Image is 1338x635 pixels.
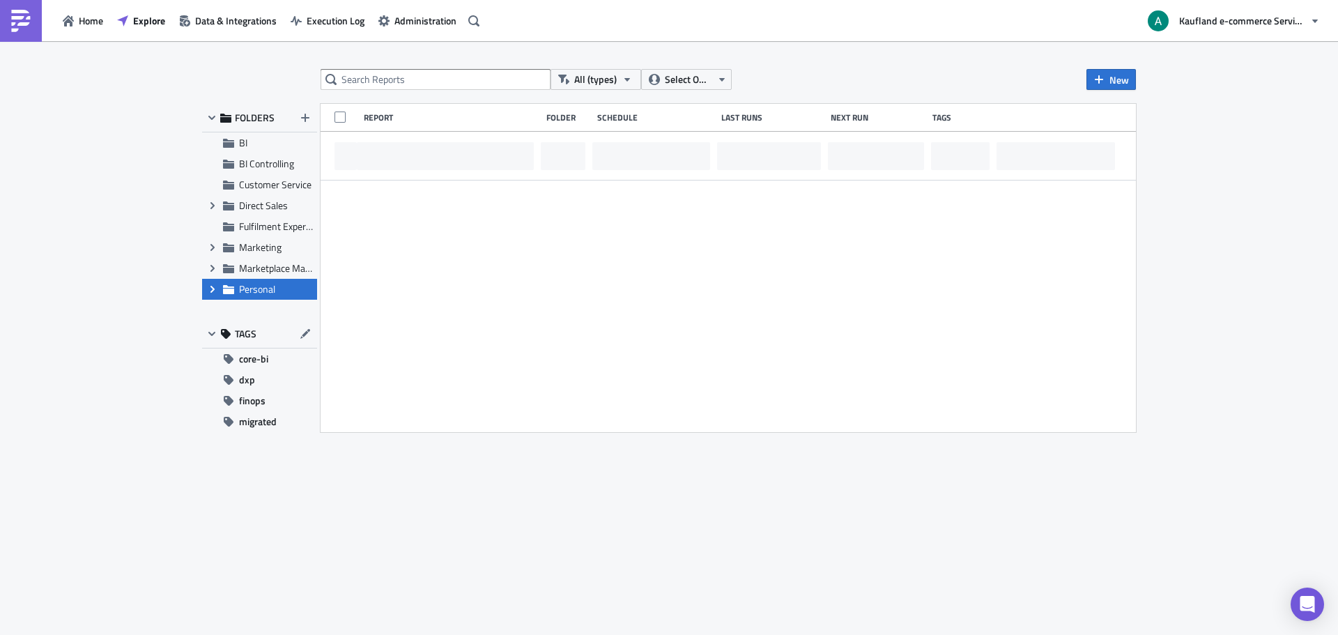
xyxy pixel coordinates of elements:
div: Tags [932,112,991,123]
button: Administration [371,10,463,31]
span: finops [239,390,266,411]
div: Last Runs [721,112,824,123]
span: Personal [239,282,275,296]
span: New [1109,72,1129,87]
span: core-bi [239,349,268,369]
span: All (types) [574,72,617,87]
span: Home [79,13,103,28]
span: Explore [133,13,165,28]
span: BI Controlling [239,156,294,171]
button: migrated [202,411,317,432]
span: Data & Integrations [195,13,277,28]
button: core-bi [202,349,317,369]
span: Marketplace Management [239,261,348,275]
button: Execution Log [284,10,371,31]
button: New [1086,69,1136,90]
span: Fulfilment Experience [239,219,328,234]
span: Administration [394,13,456,28]
img: PushMetrics [10,10,32,32]
button: finops [202,390,317,411]
span: FOLDERS [235,112,275,124]
input: Search Reports [321,69,551,90]
span: Customer Service [239,177,312,192]
span: migrated [239,411,277,432]
button: dxp [202,369,317,390]
button: Data & Integrations [172,10,284,31]
span: BI [239,135,247,150]
div: Folder [546,112,590,123]
div: Open Intercom Messenger [1291,588,1324,621]
span: Direct Sales [239,198,288,213]
button: All (types) [551,69,641,90]
div: Schedule [597,112,714,123]
button: Kaufland e-commerce Services GmbH & Co. KG [1139,6,1328,36]
span: dxp [239,369,255,390]
button: Home [56,10,110,31]
span: Kaufland e-commerce Services GmbH & Co. KG [1179,13,1305,28]
button: Select Owner [641,69,732,90]
span: TAGS [235,328,256,340]
div: Report [364,112,539,123]
button: Explore [110,10,172,31]
img: Avatar [1146,9,1170,33]
span: Execution Log [307,13,364,28]
span: Marketing [239,240,282,254]
span: Select Owner [665,72,712,87]
div: Next Run [831,112,926,123]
